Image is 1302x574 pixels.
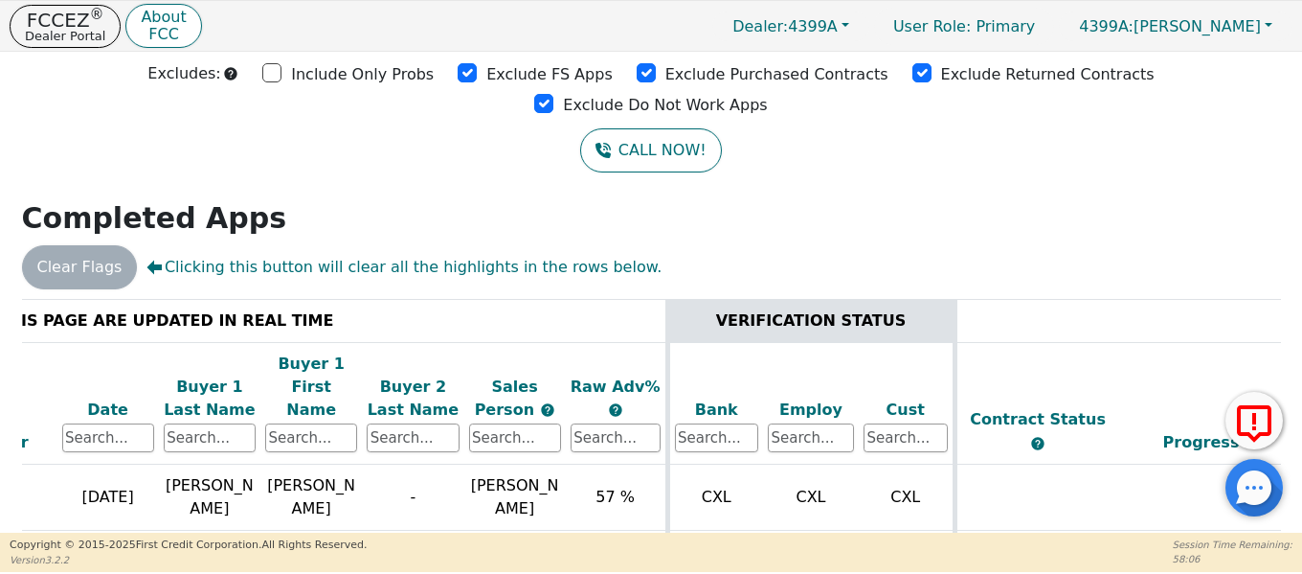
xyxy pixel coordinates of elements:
span: 4399A: [1079,17,1134,35]
p: Excludes: [147,62,220,85]
button: CALL NOW! [580,128,721,172]
p: Exclude Do Not Work Apps [563,94,767,117]
button: FCCEZ®Dealer Portal [10,5,121,48]
span: All Rights Reserved. [261,539,367,551]
span: Dealer: [732,17,788,35]
button: Dealer:4399A [712,11,869,41]
div: Progress [1124,431,1279,454]
p: FCCEZ [25,11,105,30]
div: Buyer 1 First Name [265,353,357,422]
input: Search... [768,424,854,452]
span: 57 % [595,488,635,506]
p: Exclude Purchased Contracts [665,63,888,86]
p: FCC [141,27,186,42]
input: Search... [164,424,256,452]
span: Raw Adv% [571,378,661,396]
span: Contract Status [970,410,1106,428]
p: Exclude Returned Contracts [941,63,1155,86]
div: Bank [675,399,759,422]
p: Copyright © 2015- 2025 First Credit Corporation. [10,538,367,554]
input: Search... [62,424,154,452]
td: CXL [859,465,954,531]
td: [PERSON_NAME] [260,465,362,531]
p: Include Only Probs [291,63,434,86]
div: VERIFICATION STATUS [675,310,948,333]
p: Session Time Remaining: [1173,538,1292,552]
td: CXL [667,465,763,531]
span: Sales Person [475,378,540,419]
div: Employ [768,399,854,422]
input: Search... [864,424,948,452]
a: User Role: Primary [874,8,1054,45]
td: [PERSON_NAME] [159,465,260,531]
p: Dealer Portal [25,30,105,42]
p: Version 3.2.2 [10,553,367,567]
input: Search... [571,424,661,452]
p: About [141,10,186,25]
button: AboutFCC [125,4,201,49]
span: User Role : [893,17,971,35]
input: Search... [265,424,357,452]
button: 4399A:[PERSON_NAME] [1059,11,1292,41]
button: Report Error to FCC [1225,392,1283,449]
span: [PERSON_NAME] [471,476,559,517]
p: Primary [874,8,1054,45]
strong: Completed Apps [22,201,287,235]
input: Search... [675,424,759,452]
span: Clicking this button will clear all the highlights in the rows below. [146,256,662,279]
sup: ® [90,6,104,23]
td: [DATE] [57,465,159,531]
div: Buyer 1 Last Name [164,376,256,422]
td: CXL [763,465,859,531]
input: Search... [367,424,459,452]
span: 4399A [732,17,838,35]
p: Exclude FS Apps [486,63,613,86]
td: - [362,465,463,531]
div: Cust [864,399,948,422]
span: [PERSON_NAME] [1079,17,1261,35]
p: 58:06 [1173,552,1292,566]
div: Buyer 2 Last Name [367,376,459,422]
div: Date [62,399,154,422]
input: Search... [469,424,561,452]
